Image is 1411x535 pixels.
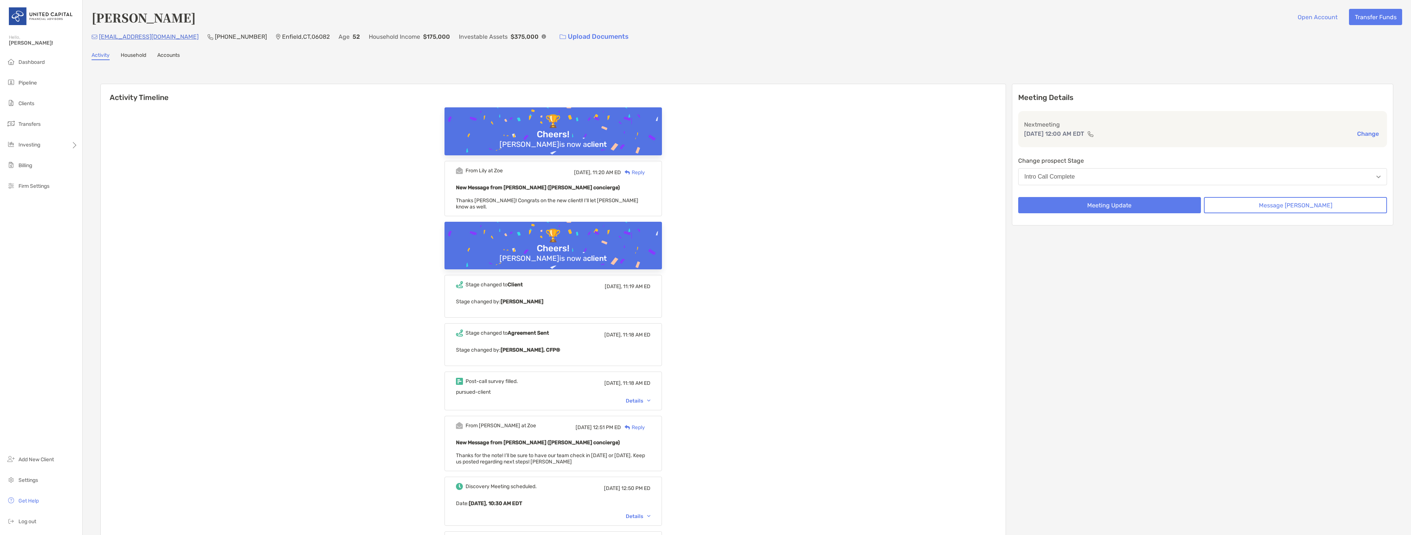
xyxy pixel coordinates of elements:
[605,283,622,290] span: [DATE],
[576,424,592,431] span: [DATE]
[593,169,621,176] span: 11:20 AM ED
[1018,197,1201,213] button: Meeting Update
[1024,120,1381,129] p: Next meeting
[18,59,45,65] span: Dashboard
[18,456,54,463] span: Add New Client
[18,498,39,504] span: Get Help
[276,34,281,40] img: Location Icon
[456,452,645,465] span: Thanks for the note! I’ll be sure to have our team check in [DATE] or [DATE]. Keep us posted rega...
[7,455,16,463] img: add_new_client icon
[587,140,607,149] b: client
[1355,130,1381,138] button: Change
[1087,131,1094,137] img: communication type
[282,32,330,41] p: Enfield , CT , 06082
[497,254,610,263] div: [PERSON_NAME] is now a
[626,513,650,520] div: Details
[626,398,650,404] div: Details
[18,518,36,525] span: Log out
[555,29,634,45] a: Upload Documents
[7,160,16,169] img: billing icon
[647,515,650,517] img: Chevron icon
[623,283,650,290] span: 11:19 AM ED
[456,184,620,191] b: New Message from [PERSON_NAME] ([PERSON_NAME] concierge)
[1204,197,1387,213] button: Message [PERSON_NAME]
[456,297,650,306] p: Stage changed by:
[459,32,508,41] p: Investable Assets
[456,499,650,508] p: Date :
[18,121,41,127] span: Transfers
[625,425,630,430] img: Reply icon
[593,424,621,431] span: 12:51 PM ED
[7,517,16,525] img: logout icon
[18,477,38,483] span: Settings
[587,254,607,263] b: client
[456,281,463,288] img: Event icon
[508,282,523,288] b: Client
[534,129,572,140] div: Cheers!
[456,483,463,490] img: Event icon
[1376,176,1381,178] img: Open dropdown arrow
[369,32,420,41] p: Household Income
[542,114,564,129] div: 🏆
[647,400,650,402] img: Chevron icon
[92,52,110,60] a: Activity
[18,80,37,86] span: Pipeline
[623,332,650,338] span: 11:18 AM ED
[501,298,543,305] b: [PERSON_NAME]
[92,9,196,26] h4: [PERSON_NAME]
[1018,168,1387,185] button: Intro Call Complete
[1018,93,1387,102] p: Meeting Details
[466,422,536,429] div: From [PERSON_NAME] at Zoe
[456,329,463,336] img: Event icon
[7,475,16,484] img: settings icon
[621,424,645,431] div: Reply
[574,169,591,176] span: [DATE],
[157,52,180,60] a: Accounts
[469,500,522,507] b: [DATE], 10:30 AM EDT
[621,169,645,176] div: Reply
[534,243,572,254] div: Cheers!
[466,378,518,384] div: Post-call survey filled.
[511,32,539,41] p: $375,000
[1024,173,1075,180] div: Intro Call Complete
[423,32,450,41] p: $175,000
[353,32,360,41] p: 52
[215,32,267,41] p: [PHONE_NUMBER]
[621,485,650,491] span: 12:50 PM ED
[456,439,620,446] b: New Message from [PERSON_NAME] ([PERSON_NAME] concierge)
[7,57,16,66] img: dashboard icon
[466,282,523,288] div: Stage changed to
[466,483,537,490] div: Discovery Meeting scheduled.
[9,3,73,30] img: United Capital Logo
[7,181,16,190] img: firm-settings icon
[9,40,78,46] span: [PERSON_NAME]!
[508,330,549,336] b: Agreement Sent
[456,197,638,210] span: Thanks [PERSON_NAME]! Congrats on the new client!! I'll let [PERSON_NAME] know as well.
[18,183,49,189] span: Firm Settings
[7,119,16,128] img: transfers icon
[466,330,549,336] div: Stage changed to
[604,332,622,338] span: [DATE],
[7,496,16,505] img: get-help icon
[18,142,40,148] span: Investing
[623,380,650,386] span: 11:18 AM ED
[625,170,630,175] img: Reply icon
[18,100,34,107] span: Clients
[542,34,546,39] img: Info Icon
[604,485,620,491] span: [DATE]
[1024,129,1084,138] p: [DATE] 12:00 AM EDT
[560,34,566,39] img: button icon
[92,35,97,39] img: Email Icon
[7,78,16,87] img: pipeline icon
[99,32,199,41] p: [EMAIL_ADDRESS][DOMAIN_NAME]
[444,107,662,171] img: Confetti
[121,52,146,60] a: Household
[604,380,622,386] span: [DATE],
[456,389,491,395] span: pursued-client
[501,347,560,353] b: [PERSON_NAME], CFP®
[456,345,650,355] p: Stage changed by:
[497,140,610,149] div: [PERSON_NAME] is now a
[542,228,564,244] div: 🏆
[7,140,16,149] img: investing icon
[456,422,463,429] img: Event icon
